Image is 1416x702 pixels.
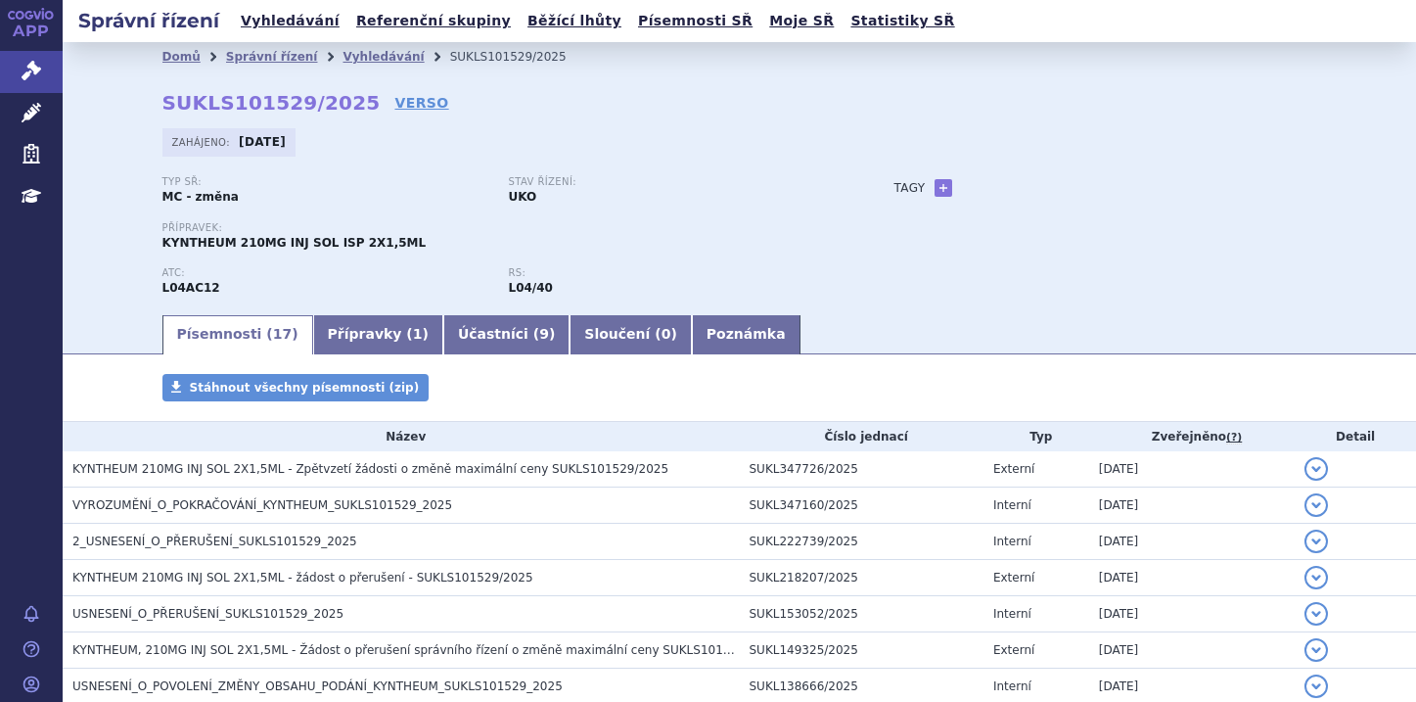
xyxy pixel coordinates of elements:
[993,607,1031,621] span: Interní
[740,451,983,488] td: SUKL347726/2025
[162,190,239,204] strong: MC - změna
[450,42,592,71] li: SUKLS101529/2025
[162,91,381,115] strong: SUKLS101529/2025
[1304,675,1328,698] button: detail
[509,190,537,204] strong: UKO
[740,422,983,451] th: Číslo jednací
[632,8,758,34] a: Písemnosti SŘ
[413,326,423,342] span: 1
[692,315,800,354] a: Poznámka
[993,535,1031,548] span: Interní
[983,422,1089,451] th: Typ
[72,462,668,476] span: KYNTHEUM 210MG INJ SOL 2X1,5ML - Zpětvzetí žádosti o změně maximální ceny SUKLS101529/2025
[343,50,424,64] a: Vyhledávání
[190,381,420,395] span: Stáhnout všechny písemnosti (zip)
[172,134,234,150] span: Zahájeno:
[662,326,671,342] span: 0
[162,236,427,250] span: KYNTHEUM 210MG INJ SOL ISP 2X1,5ML
[72,643,779,657] span: KYNTHEUM, 210MG INJ SOL 2X1,5ML - Žádost o přerušení správního řízení o změně maximální ceny SUKL...
[162,315,313,354] a: Písemnosti (17)
[740,560,983,596] td: SUKL218207/2025
[162,374,430,401] a: Stáhnout všechny písemnosti (zip)
[72,571,533,585] span: KYNTHEUM 210MG INJ SOL 2X1,5ML - žádost o přerušení - SUKLS101529/2025
[993,643,1034,657] span: Externí
[509,281,553,295] strong: secukinumab, ixekizumab, brodalumab, guselkumab a risankizumab
[162,50,201,64] a: Domů
[1089,488,1296,524] td: [DATE]
[162,267,489,279] p: ATC:
[63,7,235,34] h2: Správní řízení
[570,315,691,354] a: Sloučení (0)
[443,315,570,354] a: Účastníci (9)
[993,571,1034,585] span: Externí
[235,8,345,34] a: Vyhledávání
[993,679,1031,693] span: Interní
[273,326,292,342] span: 17
[1304,602,1328,626] button: detail
[509,176,836,188] p: Stav řízení:
[993,498,1031,512] span: Interní
[239,135,286,149] strong: [DATE]
[740,632,983,669] td: SUKL149325/2025
[1304,638,1328,662] button: detail
[1304,566,1328,589] button: detail
[72,679,563,693] span: USNESENÍ_O_POVOLENÍ_ZMĚNY_OBSAHU_PODÁNÍ_KYNTHEUM_SUKLS101529_2025
[993,462,1034,476] span: Externí
[1304,493,1328,517] button: detail
[226,50,318,64] a: Správní řízení
[1089,632,1296,669] td: [DATE]
[894,176,926,200] h3: Tagy
[845,8,960,34] a: Statistiky SŘ
[162,281,220,295] strong: BRODALUMAB
[1089,422,1296,451] th: Zveřejněno
[162,222,855,234] p: Přípravek:
[1089,524,1296,560] td: [DATE]
[350,8,517,34] a: Referenční skupiny
[162,176,489,188] p: Typ SŘ:
[313,315,443,354] a: Přípravky (1)
[763,8,840,34] a: Moje SŘ
[509,267,836,279] p: RS:
[935,179,952,197] a: +
[1226,431,1242,445] abbr: (?)
[1295,422,1416,451] th: Detail
[72,607,343,621] span: USNESENÍ_O_PŘERUŠENÍ_SUKLS101529_2025
[740,488,983,524] td: SUKL347160/2025
[740,524,983,560] td: SUKL222739/2025
[1089,451,1296,488] td: [DATE]
[63,422,740,451] th: Název
[740,596,983,632] td: SUKL153052/2025
[1304,457,1328,481] button: detail
[394,93,448,113] a: VERSO
[1089,596,1296,632] td: [DATE]
[1304,530,1328,553] button: detail
[522,8,627,34] a: Běžící lhůty
[72,535,357,548] span: 2_USNESENÍ_O_PŘERUŠENÍ_SUKLS101529_2025
[72,498,452,512] span: VYROZUMĚNÍ_O_POKRAČOVÁNÍ_KYNTHEUM_SUKLS101529_2025
[539,326,549,342] span: 9
[1089,560,1296,596] td: [DATE]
